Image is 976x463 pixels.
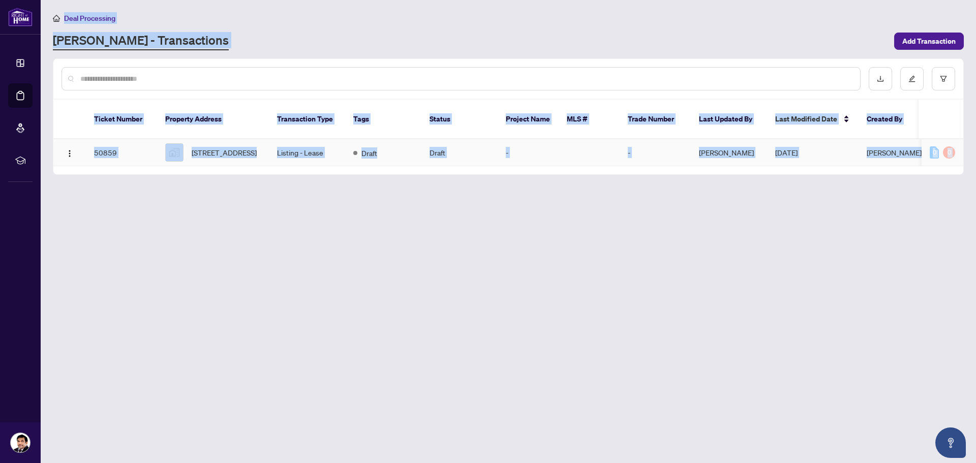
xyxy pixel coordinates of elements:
th: Status [421,100,498,139]
a: [PERSON_NAME] - Transactions [53,32,229,50]
span: [PERSON_NAME] [867,148,922,157]
th: Created By [859,100,920,139]
span: home [53,15,60,22]
td: 50859 [86,139,157,166]
div: 0 [943,146,955,159]
span: filter [940,75,947,82]
span: [DATE] [775,148,798,157]
th: Tags [345,100,421,139]
span: Add Transaction [902,33,956,49]
span: download [877,75,884,82]
span: Draft [361,147,377,159]
th: Last Modified Date [767,100,859,139]
span: [STREET_ADDRESS] [192,147,257,158]
td: - [498,139,559,166]
td: [PERSON_NAME] [691,139,767,166]
button: Open asap [935,427,966,458]
button: filter [932,67,955,90]
span: edit [908,75,916,82]
th: Trade Number [620,100,691,139]
button: Add Transaction [894,33,964,50]
th: MLS # [559,100,620,139]
td: Listing - Lease [269,139,345,166]
th: Last Updated By [691,100,767,139]
span: Last Modified Date [775,113,837,125]
div: 0 [930,146,939,159]
img: logo [8,8,33,26]
img: thumbnail-img [166,144,183,161]
button: edit [900,67,924,90]
td: - [620,139,691,166]
span: Deal Processing [64,14,115,23]
button: Logo [62,144,78,161]
th: Property Address [157,100,269,139]
button: download [869,67,892,90]
th: Project Name [498,100,559,139]
th: Transaction Type [269,100,345,139]
img: Logo [66,149,74,158]
img: Profile Icon [11,433,30,452]
td: Draft [421,139,498,166]
th: Ticket Number [86,100,157,139]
